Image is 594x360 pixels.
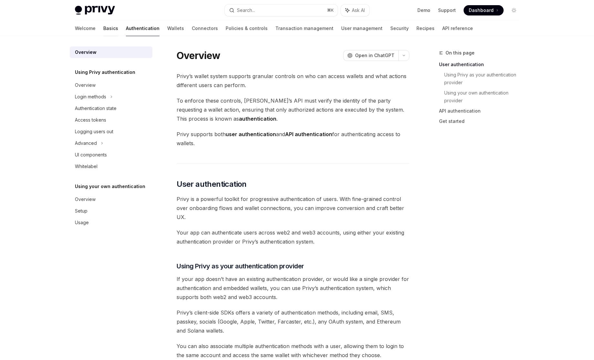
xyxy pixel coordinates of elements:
span: You can also associate multiple authentication methods with a user, allowing them to login to the... [177,342,409,360]
span: Using Privy as your authentication provider [177,262,304,271]
a: Overview [70,46,152,58]
a: Overview [70,79,152,91]
div: Login methods [75,93,106,101]
div: Logging users out [75,128,113,135]
button: Search...⌘K [225,5,338,16]
a: API reference [442,21,473,36]
a: Setup [70,205,152,217]
a: Welcome [75,21,96,36]
span: User authentication [177,179,247,189]
div: UI components [75,151,107,159]
span: Dashboard [469,7,494,14]
span: If your app doesn’t have an existing authentication provider, or would like a single provider for... [177,275,409,302]
a: Policies & controls [226,21,268,36]
h5: Using your own authentication [75,183,145,190]
div: Authentication state [75,105,117,112]
button: Ask AI [341,5,369,16]
button: Open in ChatGPT [343,50,398,61]
div: Overview [75,195,96,203]
a: Authentication [126,21,159,36]
span: Ask AI [352,7,365,14]
a: Whitelabel [70,161,152,172]
a: Connectors [192,21,218,36]
span: Privy is a powerful toolkit for progressive authentication of users. With fine-grained control ov... [177,195,409,222]
div: Access tokens [75,116,106,124]
div: Whitelabel [75,163,97,170]
span: Privy’s wallet system supports granular controls on who can access wallets and what actions diffe... [177,72,409,90]
div: Advanced [75,139,97,147]
div: Overview [75,81,96,89]
div: Setup [75,207,87,215]
a: User authentication [439,59,524,70]
div: Overview [75,48,97,56]
a: User management [341,21,383,36]
a: Transaction management [275,21,333,36]
button: Toggle dark mode [509,5,519,15]
img: light logo [75,6,115,15]
span: ⌘ K [327,8,334,13]
a: Wallets [167,21,184,36]
a: Using your own authentication provider [444,88,524,106]
a: Demo [417,7,430,14]
h5: Using Privy authentication [75,68,135,76]
a: API authentication [439,106,524,116]
a: Access tokens [70,114,152,126]
a: UI components [70,149,152,161]
a: Get started [439,116,524,126]
a: Logging users out [70,126,152,137]
a: Support [438,7,456,14]
span: Open in ChatGPT [355,52,394,59]
h1: Overview [177,50,220,61]
a: Overview [70,194,152,205]
span: Your app can authenticate users across web2 and web3 accounts, using either your existing authent... [177,228,409,246]
div: Usage [75,219,89,226]
div: Search... [237,6,255,14]
span: On this page [446,49,475,57]
a: Recipes [416,21,435,36]
strong: authentication [239,115,276,122]
a: Usage [70,217,152,228]
span: To enforce these controls, [PERSON_NAME]’s API must verify the identity of the party requesting a... [177,96,409,123]
a: Dashboard [464,5,504,15]
a: Authentication state [70,103,152,114]
a: Using Privy as your authentication provider [444,70,524,88]
strong: user authentication [226,131,276,137]
span: Privy supports both and for authenticating access to wallets. [177,130,409,148]
strong: API authentication [285,131,332,137]
a: Security [390,21,409,36]
a: Basics [103,21,118,36]
span: Privy’s client-side SDKs offers a variety of authentication methods, including email, SMS, passke... [177,308,409,335]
